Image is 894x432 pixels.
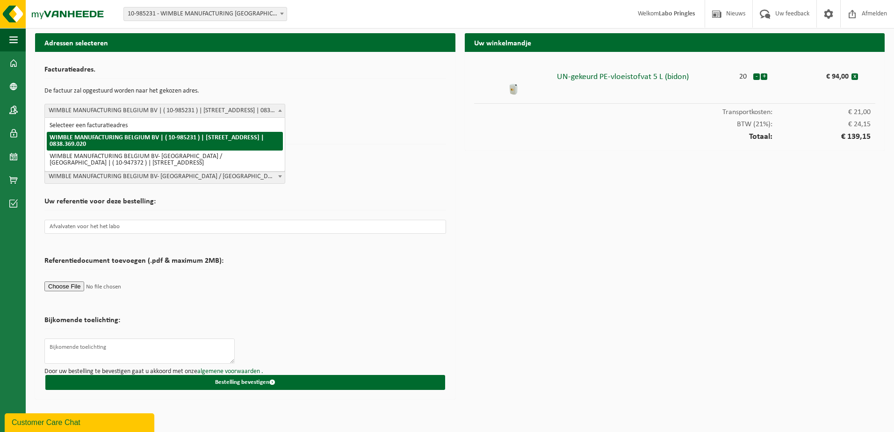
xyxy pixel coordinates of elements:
h2: Facturatieadres. [44,66,446,79]
span: 10-985231 - WIMBLE MANUFACTURING BELGIUM BV - MECHELEN [124,7,287,21]
span: WIMBLE MANUFACTURING BELGIUM BV- KELLANOVA / PRINGLES | ( 10-947372 ) | MECHELSEWEG 60, 2800 MECH... [45,170,285,183]
div: UN-gekeurd PE-vloeistofvat 5 L (bidon) [557,68,733,81]
button: x [851,73,858,80]
button: - [753,73,760,80]
span: € 21,00 [772,108,871,116]
div: Transportkosten: [474,104,876,116]
span: WIMBLE MANUFACTURING BELGIUM BV- KELLANOVA / PRINGLES | ( 10-947372 ) | MECHELSEWEG 60, 2800 MECH... [44,170,285,184]
h2: Referentiedocument toevoegen (.pdf & maximum 2MB): [44,257,223,270]
h2: Adressen selecteren [35,33,455,51]
span: WIMBLE MANUFACTURING BELGIUM BV | ( 10-985231 ) | EGGESTRAAT 1, 2800 MECHELEN | 0838.369.020 [44,104,285,118]
strong: Labo Pringles [659,10,695,17]
input: Uw referentie voor deze bestelling [44,220,446,234]
button: + [761,73,767,80]
p: De factuur zal opgestuurd worden naar het gekozen adres. [44,83,446,99]
img: 01-999902 [504,68,532,96]
div: Totaal: [474,128,876,141]
iframe: chat widget [5,411,156,432]
li: Selecteer een facturatieadres [47,120,283,132]
span: € 139,15 [772,133,871,141]
a: algemene voorwaarden . [197,368,263,375]
span: 10-985231 - WIMBLE MANUFACTURING BELGIUM BV - MECHELEN [123,7,287,21]
h2: Uw referentie voor deze bestelling: [44,198,446,210]
li: WIMBLE MANUFACTURING BELGIUM BV- [GEOGRAPHIC_DATA] / [GEOGRAPHIC_DATA] | ( 10-947372 ) | [STREET_... [47,151,283,169]
p: Door uw bestelling te bevestigen gaat u akkoord met onze [44,368,446,375]
h2: Uw winkelmandje [465,33,885,51]
h2: Bijkomende toelichting: [44,317,120,329]
span: WIMBLE MANUFACTURING BELGIUM BV | ( 10-985231 ) | EGGESTRAAT 1, 2800 MECHELEN | 0838.369.020 [45,104,285,117]
div: € 94,00 [792,68,851,80]
div: BTW (21%): [474,116,876,128]
button: Bestelling bevestigen [45,375,445,390]
li: WIMBLE MANUFACTURING BELGIUM BV | ( 10-985231 ) | [STREET_ADDRESS] | 0838.369.020 [47,132,283,151]
span: € 24,15 [772,121,871,128]
div: 20 [734,68,753,80]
